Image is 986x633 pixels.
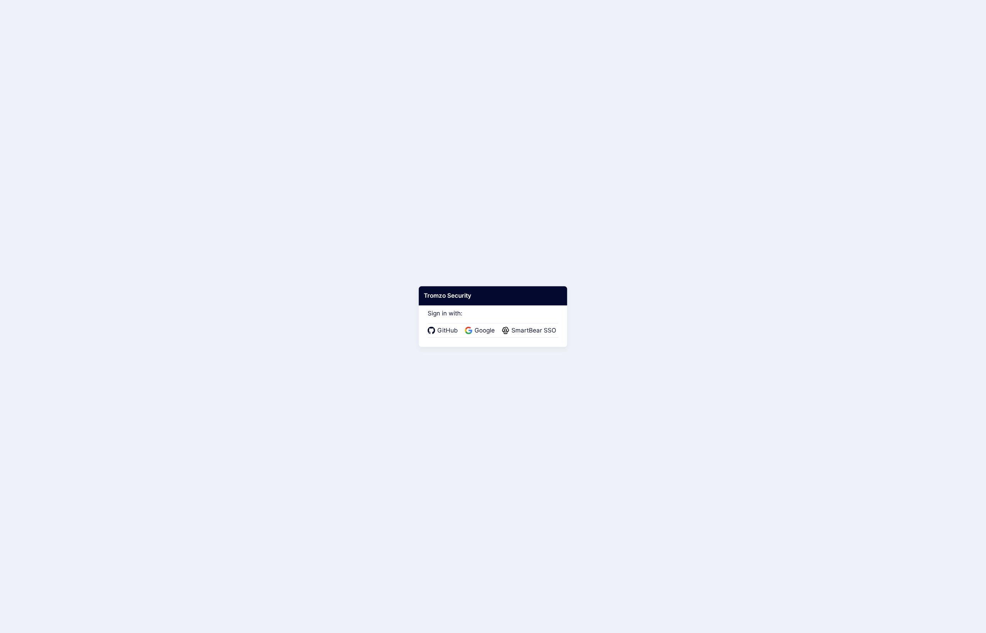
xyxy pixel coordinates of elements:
[472,326,497,335] span: Google
[435,326,460,335] span: GitHub
[428,300,558,338] div: Sign in with:
[502,326,558,335] a: SmartBear SSO
[419,286,567,306] div: Tromzo Security
[428,326,460,335] a: GitHub
[509,326,558,335] span: SmartBear SSO
[465,326,497,335] a: Google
